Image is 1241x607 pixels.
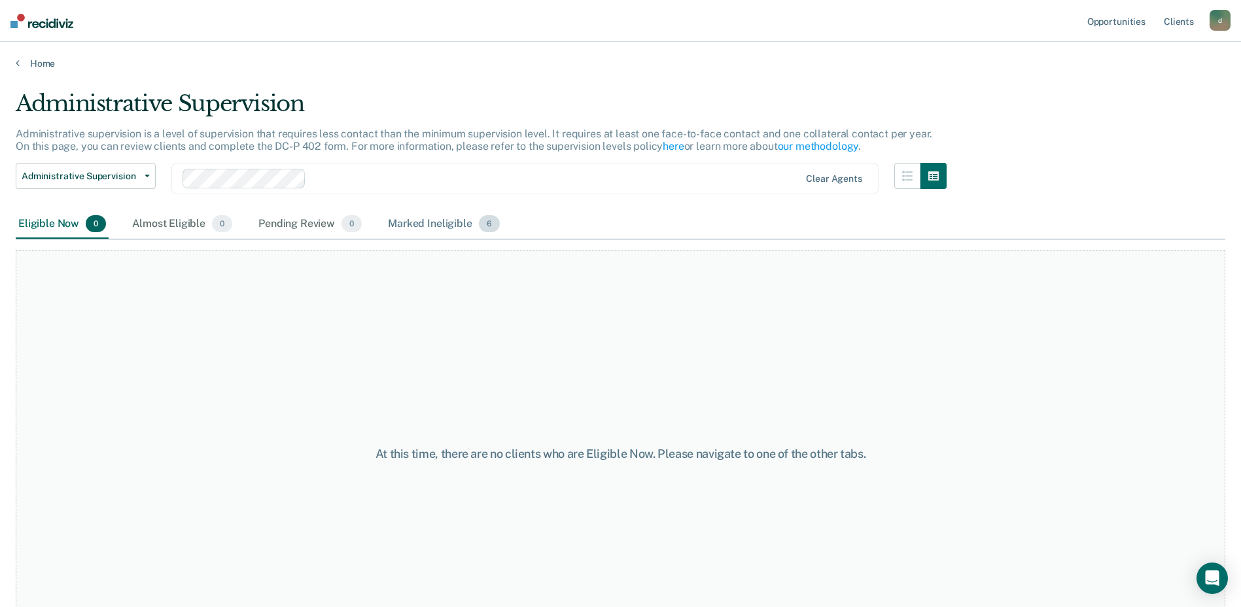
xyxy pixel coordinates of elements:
div: Marked Ineligible6 [385,210,502,239]
span: Administrative Supervision [22,171,139,182]
a: here [663,140,684,152]
span: 0 [341,215,362,232]
div: Clear agents [806,173,862,184]
p: Administrative supervision is a level of supervision that requires less contact than the minimum ... [16,128,932,152]
a: our methodology [778,140,859,152]
div: Open Intercom Messenger [1197,563,1228,594]
div: Eligible Now0 [16,210,109,239]
div: Pending Review0 [256,210,364,239]
span: 0 [212,215,232,232]
span: 6 [479,215,500,232]
div: Administrative Supervision [16,90,947,128]
img: Recidiviz [10,14,73,28]
button: d [1210,10,1231,31]
div: At this time, there are no clients who are Eligible Now. Please navigate to one of the other tabs. [319,447,923,461]
span: 0 [86,215,106,232]
a: Home [16,58,1225,69]
button: Administrative Supervision [16,163,156,189]
div: Almost Eligible0 [130,210,235,239]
